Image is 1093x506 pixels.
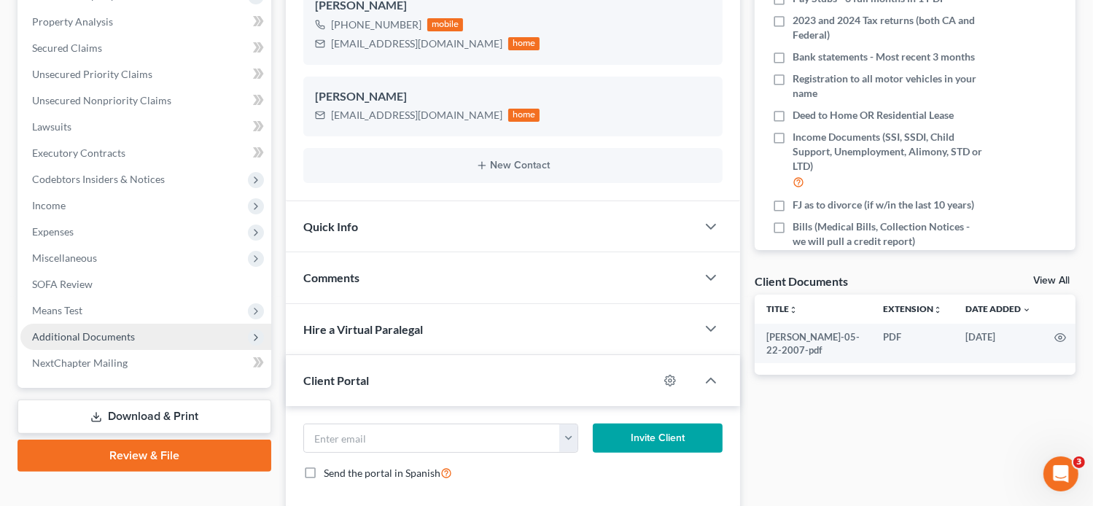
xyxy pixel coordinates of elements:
span: Additional Documents [32,330,135,343]
button: New Contact [315,160,712,171]
div: [PERSON_NAME] [315,88,712,106]
a: SOFA Review [20,271,271,297]
div: [PHONE_NUMBER] [331,17,421,32]
iframe: Intercom live chat [1043,456,1078,491]
span: Secured Claims [32,42,102,54]
span: 2023 and 2024 Tax returns (both CA and Federal) [793,13,983,42]
span: Send the portal in Spanish [324,467,440,479]
span: Bills (Medical Bills, Collection Notices - we will pull a credit report) [793,219,983,249]
a: Review & File [17,440,271,472]
td: PDF [871,324,954,364]
div: mobile [427,18,464,31]
span: Bank statements - Most recent 3 months [793,50,975,64]
span: Executory Contracts [32,147,125,159]
span: 3 [1073,456,1085,468]
span: Comments [303,270,359,284]
div: Client Documents [755,273,848,289]
td: [DATE] [954,324,1043,364]
div: [EMAIL_ADDRESS][DOMAIN_NAME] [331,36,502,51]
input: Enter email [304,424,561,452]
i: unfold_more [789,305,798,314]
span: Lawsuits [32,120,71,133]
a: Unsecured Priority Claims [20,61,271,87]
a: Titleunfold_more [766,303,798,314]
a: Property Analysis [20,9,271,35]
a: Executory Contracts [20,140,271,166]
span: Miscellaneous [32,252,97,264]
a: Lawsuits [20,114,271,140]
span: Income [32,199,66,211]
button: Invite Client [593,424,723,453]
span: Registration to all motor vehicles in your name [793,71,983,101]
span: NextChapter Mailing [32,357,128,369]
span: Unsecured Priority Claims [32,68,152,80]
a: Extensionunfold_more [883,303,942,314]
span: Expenses [32,225,74,238]
div: home [508,109,540,122]
a: Date Added expand_more [965,303,1031,314]
a: Secured Claims [20,35,271,61]
span: Client Portal [303,373,369,387]
span: Hire a Virtual Paralegal [303,322,423,336]
a: Download & Print [17,400,271,434]
span: Means Test [32,304,82,316]
td: [PERSON_NAME]-05-22-2007-pdf [755,324,871,364]
span: Deed to Home OR Residential Lease [793,108,954,122]
div: [EMAIL_ADDRESS][DOMAIN_NAME] [331,108,502,122]
div: home [508,37,540,50]
span: Quick Info [303,219,358,233]
i: unfold_more [933,305,942,314]
span: FJ as to divorce (if w/in the last 10 years) [793,198,974,212]
span: Codebtors Insiders & Notices [32,173,165,185]
span: Unsecured Nonpriority Claims [32,94,171,106]
span: Property Analysis [32,15,113,28]
a: Unsecured Nonpriority Claims [20,87,271,114]
a: View All [1033,276,1070,286]
i: expand_more [1022,305,1031,314]
span: SOFA Review [32,278,93,290]
a: NextChapter Mailing [20,350,271,376]
span: Income Documents (SSI, SSDI, Child Support, Unemployment, Alimony, STD or LTD) [793,130,983,174]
